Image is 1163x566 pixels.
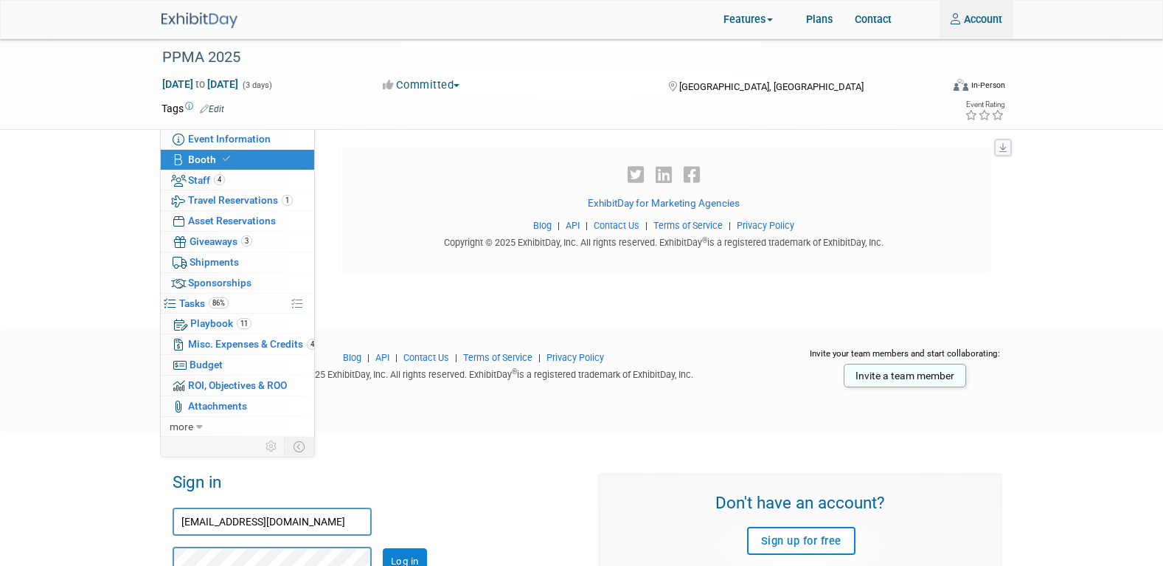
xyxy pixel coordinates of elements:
[954,79,968,91] img: Format-Inperson.png
[965,101,1004,108] div: Event Rating
[162,13,237,28] img: ExhibitDay
[188,277,251,289] span: Sponsorships
[161,129,314,149] a: Event Information
[343,352,361,363] a: Blog
[161,190,314,210] a: Travel Reservations1
[451,352,461,363] span: |
[173,473,577,500] h1: Sign in
[223,155,230,163] i: Booth reservation complete
[209,297,229,308] span: 86%
[307,339,318,350] span: 4
[170,421,193,432] span: more
[588,197,740,209] a: ExhibitDay for Marketing Agencies
[795,1,844,38] a: Plans
[188,153,233,165] span: Booth
[463,352,532,363] a: Terms of Service
[161,170,314,190] a: Staff4
[188,379,287,391] span: ROI, Objectives & ROO
[533,220,552,231] a: Blog
[237,318,251,329] span: 11
[161,417,314,437] a: more
[403,352,449,363] a: Contact Us
[162,365,787,382] div: Copyright © 2025 ExhibitDay, Inc. All rights reserved. ExhibitDay is a registered trademark of Ex...
[173,508,372,536] input: Email Address
[161,376,314,396] a: ROI, Objectives & ROO
[188,133,271,145] span: Event Information
[161,355,314,375] a: Budget
[844,364,966,387] a: Invite a team member
[594,220,639,231] a: Contact Us
[608,494,993,515] h3: Don't have an account?
[161,334,314,354] a: Misc. Expenses & Credits4
[190,317,251,329] span: Playbook
[512,367,517,376] sup: ®
[652,165,680,186] a: LinkedIn
[188,194,293,206] span: Travel Reservations
[259,437,285,456] td: Personalize Event Tab Strip
[737,220,794,231] a: Privacy Policy
[161,294,314,314] a: Tasks86%
[725,220,735,231] span: |
[200,104,224,114] a: Edit
[161,252,314,272] a: Shipments
[190,359,223,370] span: Budget
[190,256,239,268] span: Shipments
[392,352,401,363] span: |
[188,174,225,186] span: Staff
[162,77,239,91] span: [DATE] [DATE]
[214,174,225,185] span: 4
[188,400,247,412] span: Attachments
[179,297,229,309] span: Tasks
[193,78,207,90] span: to
[642,220,651,231] span: |
[161,232,314,252] a: Giveaways3
[161,211,314,231] a: Asset Reservations
[161,150,314,170] a: Booth
[554,220,563,231] span: |
[375,352,389,363] a: API
[679,81,864,92] span: [GEOGRAPHIC_DATA], [GEOGRAPHIC_DATA]
[161,314,314,334] a: Playbook11
[364,352,373,363] span: |
[566,220,580,231] a: API
[241,235,252,246] span: 3
[378,77,465,93] button: Committed
[157,44,934,71] div: PPMA 2025
[702,236,707,244] sup: ®
[161,273,314,293] a: Sponsorships
[808,348,1002,370] div: Invite your team members and start collaborating:
[188,338,318,350] span: Misc. Expenses & Credits
[940,1,1013,38] a: Account
[971,80,1005,91] div: In-Person
[653,220,723,231] a: Terms of Service
[844,1,903,38] a: Contact
[535,352,544,363] span: |
[190,235,252,247] span: Giveaways
[680,165,704,186] a: Facebook
[747,527,855,555] a: Sign up for free
[241,80,272,90] span: (3 days)
[712,2,795,38] a: Features
[883,77,1006,99] div: Event Format
[188,215,276,227] span: Asset Reservations
[337,232,991,249] div: Copyright © 2025 ExhibitDay, Inc. All rights reserved. ExhibitDay is a registered trademark of Ex...
[546,352,604,363] a: Privacy Policy
[284,437,314,456] td: Toggle Event Tabs
[162,101,224,116] td: Tags
[624,165,652,186] a: Twitter
[582,220,591,231] span: |
[282,195,293,206] span: 1
[161,396,314,416] a: Attachments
